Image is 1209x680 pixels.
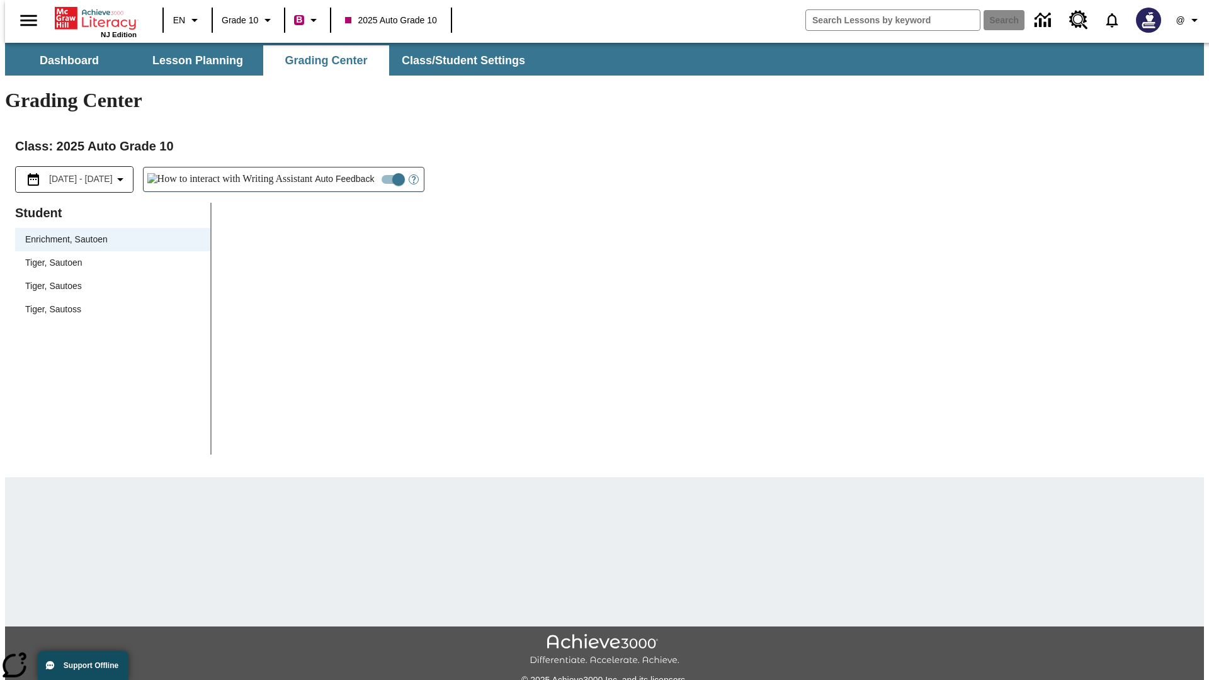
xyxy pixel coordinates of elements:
[404,167,424,191] button: Open Help for Writing Assistant
[1136,8,1161,33] img: Avatar
[1128,4,1169,37] button: Select a new avatar
[5,45,536,76] div: SubNavbar
[530,634,679,666] img: Achieve3000 Differentiate Accelerate Achieve
[5,89,1204,112] h1: Grading Center
[55,6,137,31] a: Home
[25,256,200,269] span: Tiger, Sautoen
[55,4,137,38] div: Home
[147,173,313,186] img: How to interact with Writing Assistant
[1096,4,1128,37] a: Notifications
[1176,14,1184,27] span: @
[289,9,326,31] button: Boost Class color is violet red. Change class color
[113,172,128,187] svg: Collapse Date Range Filter
[315,173,374,186] span: Auto Feedback
[173,14,185,27] span: EN
[15,298,210,321] div: Tiger, Sautoss
[345,14,436,27] span: 2025 Auto Grade 10
[101,31,137,38] span: NJ Edition
[217,9,280,31] button: Grade: Grade 10, Select a grade
[1169,9,1209,31] button: Profile/Settings
[167,9,208,31] button: Language: EN, Select a language
[806,10,980,30] input: search field
[15,203,210,223] p: Student
[38,651,128,680] button: Support Offline
[222,14,258,27] span: Grade 10
[64,661,118,670] span: Support Offline
[15,275,210,298] div: Tiger, Sautoes
[25,303,200,316] span: Tiger, Sautoss
[10,2,47,39] button: Open side menu
[15,136,1194,156] h2: Class : 2025 Auto Grade 10
[263,45,389,76] button: Grading Center
[49,173,113,186] span: [DATE] - [DATE]
[296,12,302,28] span: B
[135,45,261,76] button: Lesson Planning
[5,43,1204,76] div: SubNavbar
[392,45,535,76] button: Class/Student Settings
[21,172,128,187] button: Select the date range menu item
[15,228,210,251] div: Enrichment, Sautoen
[25,233,200,246] span: Enrichment, Sautoen
[1027,3,1062,38] a: Data Center
[25,280,200,293] span: Tiger, Sautoes
[6,45,132,76] button: Dashboard
[1062,3,1096,37] a: Resource Center, Will open in new tab
[15,251,210,275] div: Tiger, Sautoen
